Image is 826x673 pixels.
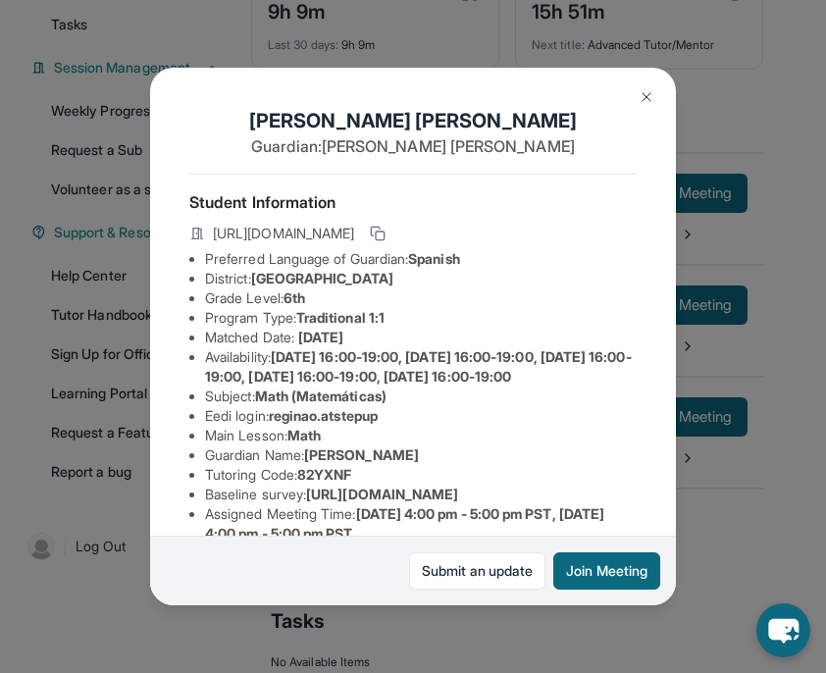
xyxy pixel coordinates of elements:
span: Math [287,427,321,443]
span: 82YXNF [297,466,351,483]
button: Join Meeting [553,552,660,590]
li: Matched Date: [205,328,637,347]
li: Baseline survey : [205,485,637,504]
li: Assigned Meeting Time : [205,504,637,544]
span: [GEOGRAPHIC_DATA] [251,270,393,286]
img: Close Icon [639,89,654,105]
li: Guardian Name : [205,445,637,465]
h1: [PERSON_NAME] [PERSON_NAME] [189,107,637,134]
span: Spanish [408,250,460,267]
span: reginao.atstepup [269,407,378,424]
li: Tutoring Code : [205,465,637,485]
span: [URL][DOMAIN_NAME] [306,486,458,502]
span: [PERSON_NAME] [304,446,419,463]
span: [DATE] [298,329,343,345]
li: Eedi login : [205,406,637,426]
span: [URL][DOMAIN_NAME] [213,224,354,243]
span: [DATE] 16:00-19:00, [DATE] 16:00-19:00, [DATE] 16:00-19:00, [DATE] 16:00-19:00, [DATE] 16:00-19:00 [205,348,632,385]
li: Grade Level: [205,288,637,308]
span: Traditional 1:1 [296,309,385,326]
h4: Student Information [189,190,637,214]
button: chat-button [756,603,810,657]
li: Program Type: [205,308,637,328]
span: Math (Matemáticas) [255,388,387,404]
span: [DATE] 4:00 pm - 5:00 pm PST, [DATE] 4:00 pm - 5:00 pm PST [205,505,604,542]
li: Main Lesson : [205,426,637,445]
button: Copy link [366,222,389,245]
li: Availability: [205,347,637,387]
p: Guardian: [PERSON_NAME] [PERSON_NAME] [189,134,637,158]
li: Preferred Language of Guardian: [205,249,637,269]
a: Submit an update [409,552,545,590]
li: Subject : [205,387,637,406]
li: District: [205,269,637,288]
span: 6th [284,289,305,306]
